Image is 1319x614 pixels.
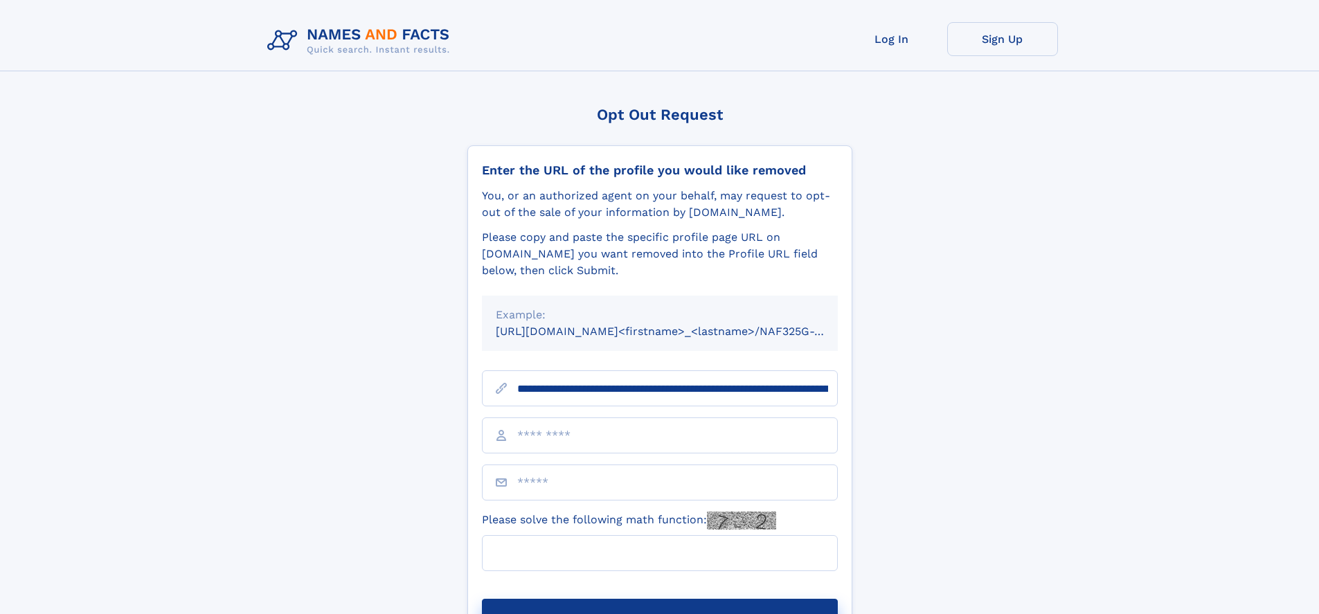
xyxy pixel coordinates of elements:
[496,307,824,323] div: Example:
[482,229,838,279] div: Please copy and paste the specific profile page URL on [DOMAIN_NAME] you want removed into the Pr...
[482,188,838,221] div: You, or an authorized agent on your behalf, may request to opt-out of the sale of your informatio...
[467,106,852,123] div: Opt Out Request
[836,22,947,56] a: Log In
[482,163,838,178] div: Enter the URL of the profile you would like removed
[947,22,1058,56] a: Sign Up
[262,22,461,60] img: Logo Names and Facts
[482,512,776,530] label: Please solve the following math function:
[496,325,864,338] small: [URL][DOMAIN_NAME]<firstname>_<lastname>/NAF325G-xxxxxxxx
